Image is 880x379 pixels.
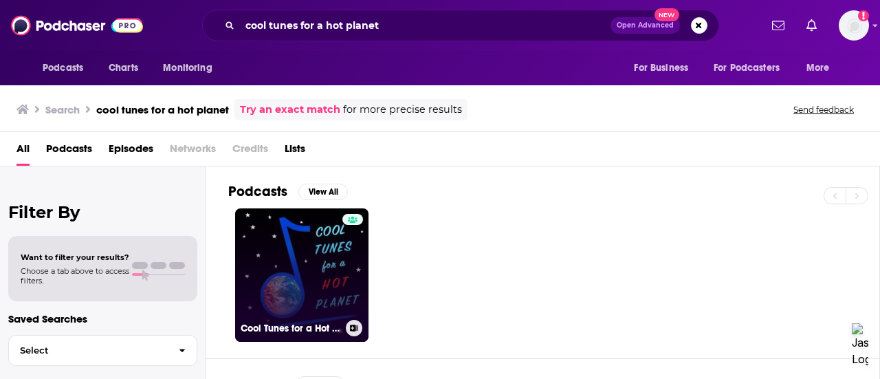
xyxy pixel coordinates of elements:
span: Select [9,346,168,355]
a: Show notifications dropdown [801,14,822,37]
a: PodcastsView All [228,183,348,200]
button: Send feedback [789,104,858,116]
button: Show profile menu [839,10,869,41]
button: open menu [33,55,101,81]
button: open menu [624,55,705,81]
a: Try an exact match [240,102,340,118]
h2: Podcasts [228,183,287,200]
h3: Cool Tunes for a Hot Planet [241,323,340,334]
span: New [654,8,679,21]
h3: cool tunes for a hot planet [96,103,229,116]
a: All [16,138,30,166]
span: for more precise results [343,102,462,118]
div: Search podcasts, credits, & more... [202,10,719,41]
span: For Business [634,58,688,78]
input: Search podcasts, credits, & more... [240,14,610,36]
span: Charts [109,58,138,78]
span: Networks [170,138,216,166]
a: Show notifications dropdown [767,14,790,37]
button: open menu [705,55,800,81]
button: Select [8,335,197,366]
a: Charts [100,55,146,81]
svg: Add a profile image [858,10,869,21]
span: Logged in as RebRoz5 [839,10,869,41]
button: Open AdvancedNew [610,17,680,34]
p: Saved Searches [8,312,197,325]
span: Podcasts [43,58,83,78]
span: Open Advanced [617,22,674,29]
button: View All [298,184,348,200]
span: Choose a tab above to access filters. [21,266,129,285]
h2: Filter By [8,202,197,222]
h3: Search [45,103,80,116]
span: More [806,58,830,78]
img: Podchaser - Follow, Share and Rate Podcasts [11,12,143,39]
button: open menu [797,55,847,81]
a: Cool Tunes for a Hot Planet [235,208,368,342]
span: Monitoring [163,58,212,78]
a: Lists [285,138,305,166]
a: Podcasts [46,138,92,166]
span: Credits [232,138,268,166]
span: For Podcasters [714,58,780,78]
a: Episodes [109,138,153,166]
button: open menu [153,55,230,81]
img: User Profile [839,10,869,41]
span: Want to filter your results? [21,252,129,262]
